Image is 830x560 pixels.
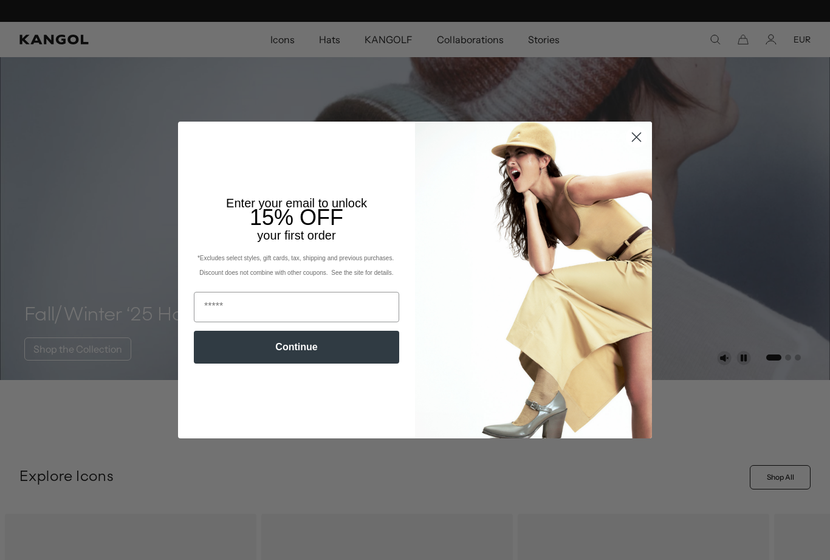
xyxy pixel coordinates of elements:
span: Enter your email to unlock [226,196,367,210]
img: 93be19ad-e773-4382-80b9-c9d740c9197f.jpeg [415,122,652,438]
button: Close dialog [626,126,647,148]
button: Continue [194,331,399,364]
span: *Excludes select styles, gift cards, tax, shipping and previous purchases. Discount does not comb... [197,255,396,276]
span: 15% OFF [250,205,343,230]
input: Email [194,292,399,322]
span: your first order [257,229,335,242]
